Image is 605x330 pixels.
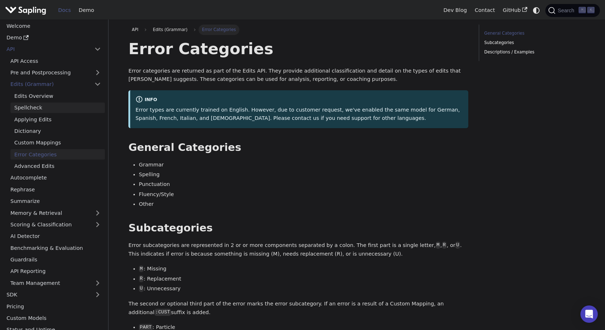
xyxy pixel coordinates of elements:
[3,21,105,31] a: Welcome
[136,106,463,123] p: Error types are currently trained on English. However, due to customer request, we've enabled the...
[10,138,105,148] a: Custom Mappings
[139,161,468,169] li: Grammar
[545,4,600,17] button: Search (Command+K)
[5,5,46,16] img: Sapling.ai
[128,241,468,259] p: Error subcategories are represented in 2 or or more components separated by a colon. The first pa...
[10,161,105,171] a: Advanced Edits
[139,190,468,199] li: Fluency/Style
[436,242,440,249] code: M
[7,173,105,183] a: Autocomplete
[132,27,139,32] span: API
[154,309,171,316] code: :CUST
[439,5,470,16] a: Dev Blog
[579,7,586,13] kbd: ⌘
[10,91,105,101] a: Edits Overview
[3,290,90,300] a: SDK
[54,5,75,16] a: Docs
[3,32,105,43] a: Demo
[5,5,49,16] a: Sapling.ai
[128,67,468,84] p: Error categories are returned as part of the Edits API. They provide additional classification an...
[136,96,463,104] div: info
[128,300,468,317] p: The second or optional third part of the error marks the error subcategory. If an error is a resu...
[3,44,90,55] a: API
[471,5,499,16] a: Contact
[580,305,598,323] div: Open Intercom Messenger
[442,242,447,249] code: R
[128,25,142,35] a: API
[90,290,105,300] button: Expand sidebar category 'SDK'
[139,265,144,273] code: M
[7,208,105,218] a: Memory & Retrieval
[7,56,105,66] a: API Access
[7,79,105,90] a: Edits (Grammar)
[139,285,468,293] li: : Unnecessary
[3,301,105,312] a: Pricing
[199,25,239,35] span: Error Categories
[455,242,460,249] code: U
[139,170,468,179] li: Spelling
[139,200,468,209] li: Other
[90,44,105,55] button: Collapse sidebar category 'API'
[139,275,144,282] code: R
[484,49,582,56] a: Descriptions / Examples
[7,68,105,78] a: Pre and Postprocessing
[7,278,105,288] a: Team Management
[587,7,595,13] kbd: K
[7,220,105,230] a: Scoring & Classification
[10,114,105,125] a: Applying Edits
[128,141,468,154] h2: General Categories
[3,313,105,324] a: Custom Models
[7,231,105,242] a: AI Detector
[555,8,579,13] span: Search
[10,126,105,136] a: Dictionary
[7,184,105,195] a: Rephrase
[531,5,542,16] button: Switch between dark and light mode (currently system mode)
[75,5,98,16] a: Demo
[128,39,468,58] h1: Error Categories
[10,149,105,160] a: Error Categories
[7,243,105,253] a: Benchmarking & Evaluation
[10,103,105,113] a: Spellcheck
[149,25,191,35] span: Edits (Grammar)
[128,222,468,235] h2: Subcategories
[7,196,105,207] a: Summarize
[484,39,582,46] a: Subcategories
[7,266,105,277] a: API Reporting
[139,265,468,273] li: : Missing
[139,285,144,292] code: U
[484,30,582,37] a: General Categories
[7,255,105,265] a: Guardrails
[499,5,531,16] a: GitHub
[139,275,468,283] li: : Replacement
[128,25,468,35] nav: Breadcrumbs
[139,180,468,189] li: Punctuation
